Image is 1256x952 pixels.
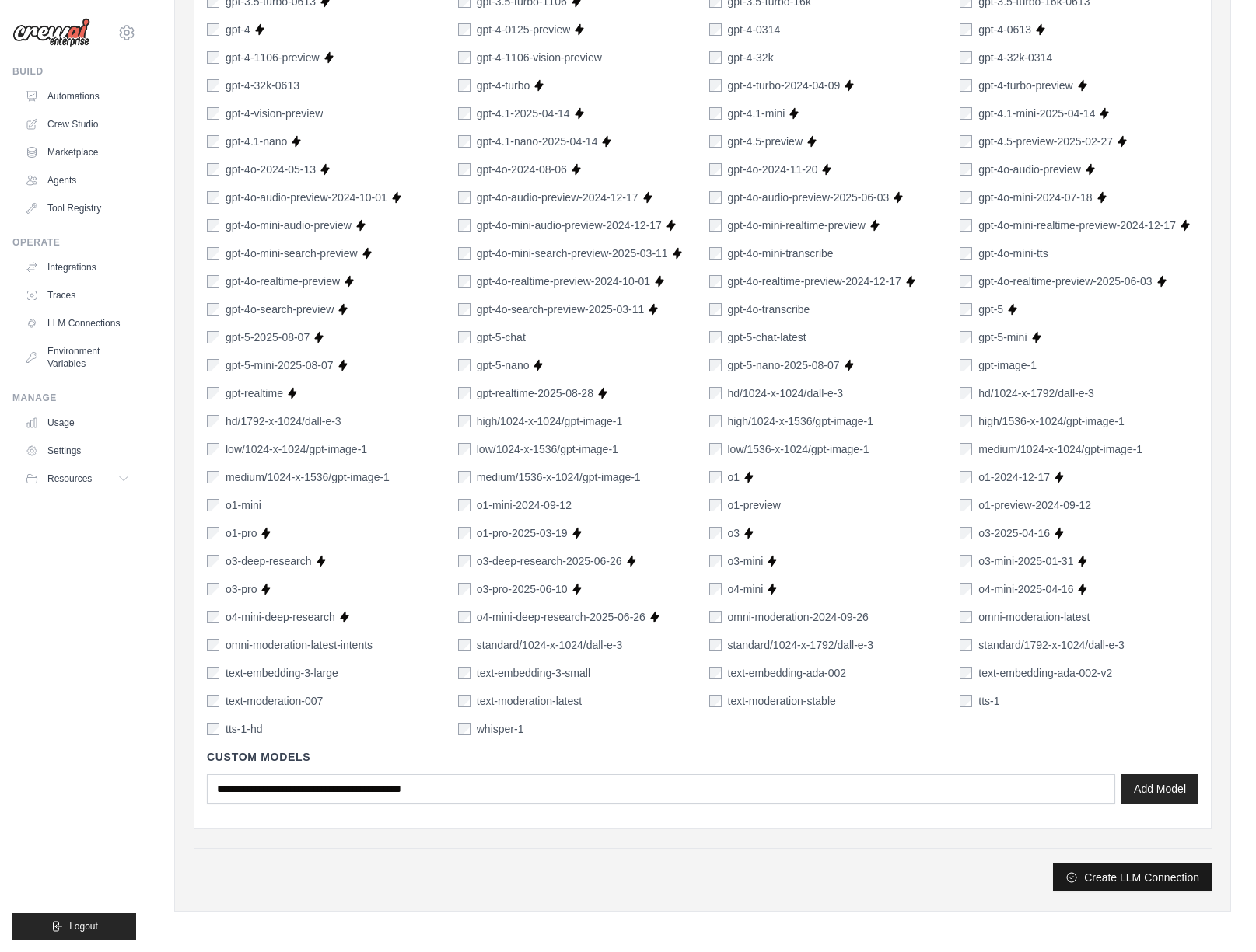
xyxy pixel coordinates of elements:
label: gpt-4o-realtime-preview-2024-12-17 [728,274,901,289]
label: o3-pro [226,581,257,597]
input: gpt-4o-audio-preview-2024-10-01 [207,191,219,204]
label: standard/1792-x-1024/dall-e-3 [978,637,1125,653]
input: gpt-4o-2024-08-06 [458,163,471,176]
input: gpt-4-turbo-preview [960,79,972,92]
div: Operate [12,236,136,249]
input: gpt-4-turbo-2024-04-09 [709,79,722,92]
label: gpt-4o-realtime-preview [226,274,340,289]
input: tts-1-hd [207,723,219,735]
input: gpt-4o-transcribe [709,303,722,316]
input: gpt-4o-realtime-preview-2024-12-17 [709,275,722,288]
h4: Custom Models [207,749,1198,765]
input: gpt-4 [207,23,219,36]
a: Traces [19,283,136,308]
input: text-moderation-007 [207,695,219,707]
label: high/1536-x-1024/gpt-image-1 [978,413,1125,429]
label: o3 [728,525,740,541]
input: gpt-4o-audio-preview-2025-06-03 [709,191,722,204]
label: text-embedding-3-large [226,665,338,681]
label: low/1536-x-1024/gpt-image-1 [728,441,869,457]
label: low/1024-x-1024/gpt-image-1 [226,441,367,457]
span: Logout [69,920,98,933]
input: omni-moderation-latest-intents [207,639,219,651]
label: low/1024-x-1536/gpt-image-1 [477,441,618,457]
label: whisper-1 [477,721,524,737]
input: o1-preview [709,499,722,511]
label: o1-pro [226,525,257,541]
input: o3-pro [207,583,219,595]
input: o1-mini [207,499,219,511]
label: gpt-4-turbo [477,78,530,93]
input: gpt-4.1-mini-2025-04-14 [960,107,972,120]
input: gpt-4o-2024-05-13 [207,163,219,176]
input: whisper-1 [458,723,471,735]
label: tts-1-hd [226,721,262,737]
label: gpt-4-32k-0613 [226,78,299,93]
input: o3-deep-research [207,555,219,567]
label: gpt-4o-mini-audio-preview [226,218,352,233]
input: gpt-4-1106-preview [207,51,219,64]
label: gpt-4.1-mini-2025-04-14 [978,106,1095,121]
input: o4-mini [709,583,722,595]
label: gpt-5-nano-2025-08-07 [728,357,840,373]
input: gpt-4o-mini-realtime-preview-2024-12-17 [960,219,972,232]
label: gpt-4o-2024-08-06 [477,162,567,177]
label: omni-moderation-2024-09-26 [728,609,869,625]
label: gpt-4o-audio-preview-2024-12-17 [477,190,638,205]
input: gpt-4-32k [709,51,722,64]
label: high/1024-x-1536/gpt-image-1 [728,413,874,429]
input: gpt-4-32k-0314 [960,51,972,64]
a: Integrations [19,255,136,280]
label: o4-mini-deep-research [226,609,335,625]
input: o1-pro-2025-03-19 [458,527,471,539]
label: gpt-4o-mini-search-preview [226,246,358,261]
label: o1-2024-12-17 [978,469,1050,485]
label: gpt-5-mini-2025-08-07 [226,357,334,373]
input: gpt-4o-mini-2024-07-18 [960,191,972,204]
input: omni-moderation-2024-09-26 [709,611,722,623]
input: gpt-5-mini [960,331,972,343]
label: gpt-realtime [226,385,283,401]
input: low/1536-x-1024/gpt-image-1 [709,443,722,455]
label: medium/1024-x-1536/gpt-image-1 [226,469,390,485]
label: o4-mini-deep-research-2025-06-26 [477,609,645,625]
input: medium/1536-x-1024/gpt-image-1 [458,471,471,483]
input: text-embedding-3-large [207,667,219,679]
input: gpt-4.1-2025-04-14 [458,107,471,120]
input: o4-mini-2025-04-16 [960,583,972,595]
label: gpt-4.1-mini [728,106,785,121]
input: text-embedding-ada-002-v2 [960,667,972,679]
label: gpt-4.1-nano-2025-04-14 [477,134,598,149]
input: gpt-4o-realtime-preview [207,275,219,288]
input: standard/1024-x-1024/dall-e-3 [458,639,471,651]
input: gpt-4o-realtime-preview-2025-06-03 [960,275,972,288]
label: gpt-4o-audio-preview-2024-10-01 [226,190,387,205]
img: Logo [12,18,90,47]
label: gpt-5-chat [477,330,526,345]
input: gpt-4o-mini-tts [960,247,972,260]
input: o1-pro [207,527,219,539]
label: o3-deep-research [226,553,312,569]
label: o1-pro-2025-03-19 [477,525,568,541]
label: gpt-4o-realtime-preview-2024-10-01 [477,274,650,289]
label: gpt-4-vision-preview [226,106,323,121]
label: gpt-4o-mini-transcribe [728,246,834,261]
input: gpt-4-0314 [709,23,722,36]
label: o3-pro-2025-06-10 [477,581,568,597]
input: gpt-4.5-preview-2025-02-27 [960,135,972,148]
label: gpt-4-32k [728,50,774,65]
a: Automations [19,84,136,109]
label: o4-mini-2025-04-16 [978,581,1073,597]
input: gpt-4o-mini-audio-preview [207,219,219,232]
label: omni-moderation-latest-intents [226,637,373,653]
label: gpt-4o-2024-05-13 [226,162,316,177]
input: text-embedding-ada-002 [709,667,722,679]
input: hd/1024-x-1792/dall-e-3 [960,387,972,399]
label: gpt-4o-realtime-preview-2025-06-03 [978,274,1152,289]
label: gpt-4-32k-0314 [978,50,1052,65]
input: gpt-4.1-nano-2025-04-14 [458,135,471,148]
input: gpt-image-1 [960,359,972,371]
input: gpt-4o-mini-search-preview-2025-03-11 [458,247,471,260]
label: o1-mini-2024-09-12 [477,497,572,513]
label: o4-mini [728,581,764,597]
